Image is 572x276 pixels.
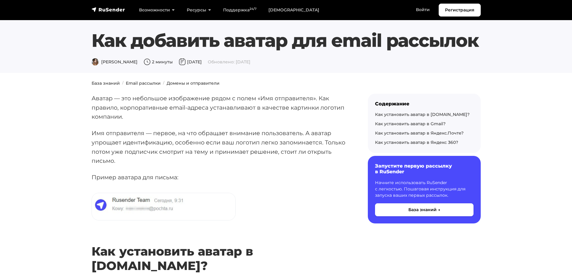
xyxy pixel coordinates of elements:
h1: Как добавить аватар для email рассылок [92,30,481,51]
p: Имя отправителя — первое, на что обращает внимание пользователь. А аватар упрощает идентификацию,... [92,129,349,165]
span: 2 минуты [144,59,173,65]
p: Пример аватара для письма: [92,173,349,182]
a: Как установить аватар в [DOMAIN_NAME]? [375,112,470,117]
span: [DATE] [179,59,202,65]
p: Аватар — это небольшое изображение рядом с полем «Имя отправителя». Как правило, корпоративные em... [92,94,349,121]
a: Ресурсы [181,4,217,16]
sup: 24/7 [250,7,256,11]
div: Содержание [375,101,474,107]
h2: Как установить аватар в [DOMAIN_NAME]? [92,226,349,273]
a: Поддержка24/7 [217,4,262,16]
a: База знаний [92,80,120,86]
a: Как установить аватар в Яндекс.Почте? [375,130,464,136]
a: [DEMOGRAPHIC_DATA] [262,4,325,16]
img: Пример аватара в рассылке [92,193,235,220]
a: Как установить аватар в Gmail? [375,121,446,126]
span: [PERSON_NAME] [92,59,138,65]
a: Войти [410,4,436,16]
a: Как установить аватар в Яндекс 360? [375,140,458,145]
a: Email рассылки [126,80,161,86]
h6: Запустите первую рассылку в RuSender [375,163,474,174]
img: Дата публикации [179,58,186,65]
a: Домены и отправители [167,80,219,86]
nav: breadcrumb [88,80,484,86]
p: Начните использовать RuSender с легкостью. Пошаговая инструкция для запуска ваших первых рассылок. [375,180,474,199]
span: Обновлено: [DATE] [208,59,250,65]
img: RuSender [92,7,125,13]
button: База знаний → [375,203,474,216]
a: Запустите первую рассылку в RuSender Начните использовать RuSender с легкостью. Пошаговая инструк... [368,156,481,223]
a: Регистрация [439,4,481,17]
img: Время чтения [144,58,151,65]
a: Возможности [133,4,181,16]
